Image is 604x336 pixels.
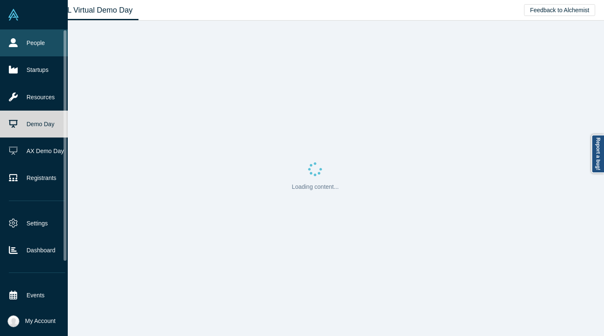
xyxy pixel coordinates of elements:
[8,315,56,327] button: My Account
[292,183,338,191] p: Loading content...
[8,9,19,21] img: Alchemist Vault Logo
[35,0,138,20] a: Class XL Virtual Demo Day
[524,4,595,16] button: Feedback to Alchemist
[8,315,19,327] img: Katinka Harsányi's Account
[25,317,56,325] span: My Account
[591,135,604,173] a: Report a bug!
